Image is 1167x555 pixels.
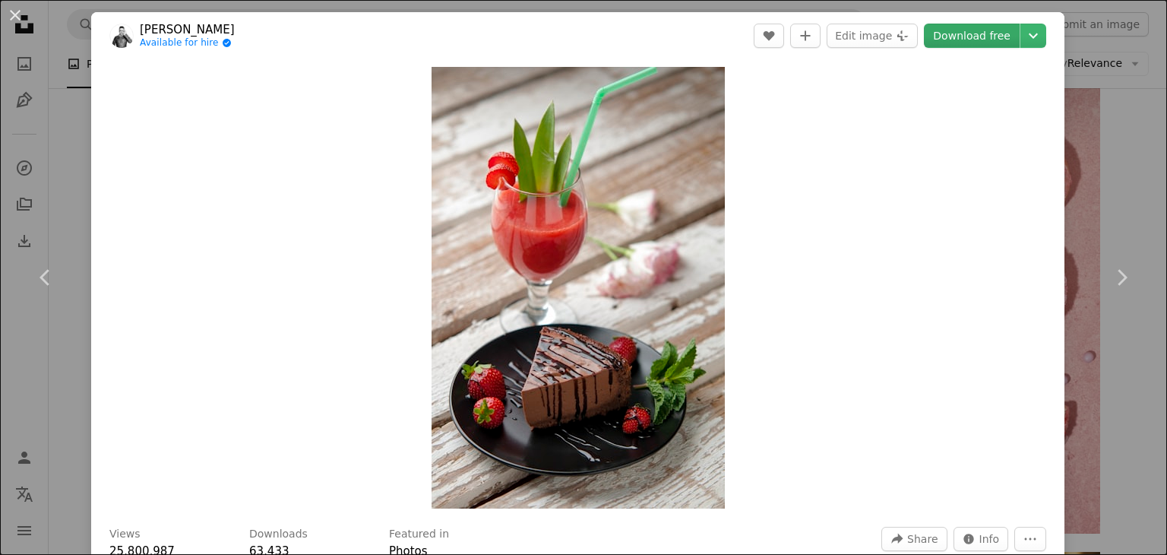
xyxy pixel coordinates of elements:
[881,527,947,551] button: Share this image
[1020,24,1046,48] button: Choose download size
[1076,205,1167,350] a: Next
[389,527,449,542] h3: Featured in
[109,527,141,542] h3: Views
[140,37,235,49] a: Available for hire
[827,24,918,48] button: Edit image
[754,24,784,48] button: Like
[1014,527,1046,551] button: More Actions
[954,527,1009,551] button: Stats about this image
[432,67,725,509] img: chocolate cake beside strawberries and wine glass
[249,527,308,542] h3: Downloads
[979,528,1000,550] span: Info
[432,67,725,509] button: Zoom in on this image
[924,24,1020,48] a: Download free
[109,24,134,48] img: Go to Allen Rad's profile
[140,22,235,37] a: [PERSON_NAME]
[907,528,938,550] span: Share
[790,24,821,48] button: Add to Collection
